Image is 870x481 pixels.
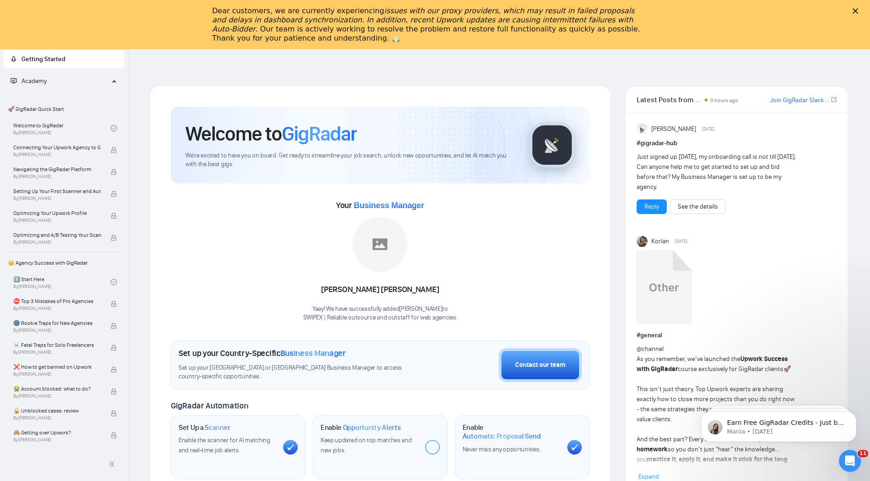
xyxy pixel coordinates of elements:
[111,279,117,285] span: check-circle
[353,217,407,272] img: placeholder.png
[13,174,101,179] span: By [PERSON_NAME]
[13,230,101,240] span: Optimizing and A/B Testing Your Scanner for Better Results
[831,96,837,103] span: export
[13,350,101,355] span: By [PERSON_NAME]
[675,237,687,246] span: [DATE]
[11,77,47,85] span: Academy
[515,360,565,370] div: Contact our team
[21,55,65,63] span: Getting Started
[463,423,560,441] h1: Enable
[13,384,101,393] span: 😭 Account blocked: what to do?
[638,473,659,481] span: Expand
[637,236,648,247] img: Korlan
[13,340,101,350] span: ☠️ Fatal Traps for Solo Freelancers
[13,187,101,196] span: Setting Up Your First Scanner and Auto-Bidder
[13,371,101,377] span: By [PERSON_NAME]
[11,56,17,62] span: rocket
[529,122,575,168] img: gigradar-logo.png
[13,272,111,292] a: 1️⃣ Start HereBy[PERSON_NAME]
[702,125,714,133] span: [DATE]
[637,152,797,192] div: Just signed up [DATE], my onboarding call is not till [DATE]. Can anyone help me to get started t...
[637,330,837,340] h1: # general
[111,388,117,395] span: lock
[831,95,837,104] a: export
[303,282,458,298] div: [PERSON_NAME] [PERSON_NAME]
[853,8,862,14] div: Close
[21,77,47,85] span: Academy
[111,366,117,373] span: lock
[111,169,117,175] span: lock
[783,365,791,373] span: 🚀
[651,236,669,246] span: Korlan
[179,436,270,454] span: Enable the scanner for AI matching and real-time job alerts.
[13,165,101,174] span: Navigating the GigRadar Platform
[13,209,101,218] span: Optimizing Your Upwork Profile
[179,364,421,381] span: Set up your [GEOGRAPHIC_DATA] or [GEOGRAPHIC_DATA] Business Manager to access country-specific op...
[637,199,667,214] button: Reply
[111,345,117,351] span: lock
[13,406,101,415] span: 🔓 Unblocked cases: review
[670,199,726,214] button: See the details
[13,143,101,152] span: Connecting Your Upwork Agency to GigRadar
[637,94,702,105] span: Latest Posts from the GigRadar Community
[13,319,101,328] span: 🌚 Rookie Traps for New Agencies
[303,305,458,322] div: Yaay! We have successfully added [PERSON_NAME] to
[171,401,248,411] span: GigRadar Automation
[657,465,665,473] span: ✍️
[4,254,123,272] span: 👑 Agency Success with GigRadar
[13,306,101,311] span: By [PERSON_NAME]
[13,437,101,443] span: By [PERSON_NAME]
[111,147,117,153] span: lock
[111,191,117,197] span: lock
[463,432,541,441] span: Automatic Proposal Send
[212,6,635,33] i: issues with our proxy providers, which may result in failed proposals and delays in dashboard syn...
[13,118,111,138] a: Welcome to GigRadarBy[PERSON_NAME]
[179,423,230,432] h1: Set Up a
[499,348,582,382] button: Contact our team
[13,393,101,399] span: By [PERSON_NAME]
[111,323,117,329] span: lock
[13,240,101,245] span: By [PERSON_NAME]
[353,201,424,210] span: Business Manager
[637,138,837,148] h1: # gigradar-hub
[109,460,118,469] span: double-left
[185,152,515,169] span: We're excited to have you on board. Get ready to streamline your job search, unlock new opportuni...
[13,152,101,157] span: By [PERSON_NAME]
[710,97,738,104] span: 9 hours ago
[205,423,230,432] span: Scanner
[678,202,718,212] a: See the details
[644,202,659,212] a: Reply
[212,6,643,43] div: Dear customers, we are currently experiencing . Our team is actively working to resolve the probl...
[637,345,664,353] span: @channel
[343,423,401,432] span: Opportunity Alerts
[13,297,101,306] span: ⛔ Top 3 Mistakes of Pro Agencies
[649,465,657,473] span: 💡
[463,445,540,453] span: Never miss any opportunities.
[179,348,346,358] h1: Set up your Country-Specific
[321,423,401,432] h1: Enable
[13,218,101,223] span: By [PERSON_NAME]
[336,200,424,210] span: Your
[111,213,117,219] span: lock
[111,125,117,131] span: check-circle
[637,251,691,327] a: Upwork Success with GigRadar.mp4
[13,196,101,201] span: By [PERSON_NAME]
[111,301,117,307] span: lock
[839,450,861,472] iframe: Intercom live chat
[111,410,117,417] span: lock
[282,121,357,146] span: GigRadar
[11,78,17,84] span: fund-projection-screen
[13,415,101,421] span: By [PERSON_NAME]
[303,314,458,322] p: SWIPEX | Reliable outsource and outstaff for web agencies .
[111,235,117,241] span: lock
[321,436,412,454] span: Keep updated on top matches and new jobs.
[3,50,124,68] li: Getting Started
[637,124,648,135] img: Anisuzzaman Khan
[13,328,101,333] span: By [PERSON_NAME]
[858,450,868,457] span: 11
[280,348,346,358] span: Business Manager
[185,121,357,146] h1: Welcome to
